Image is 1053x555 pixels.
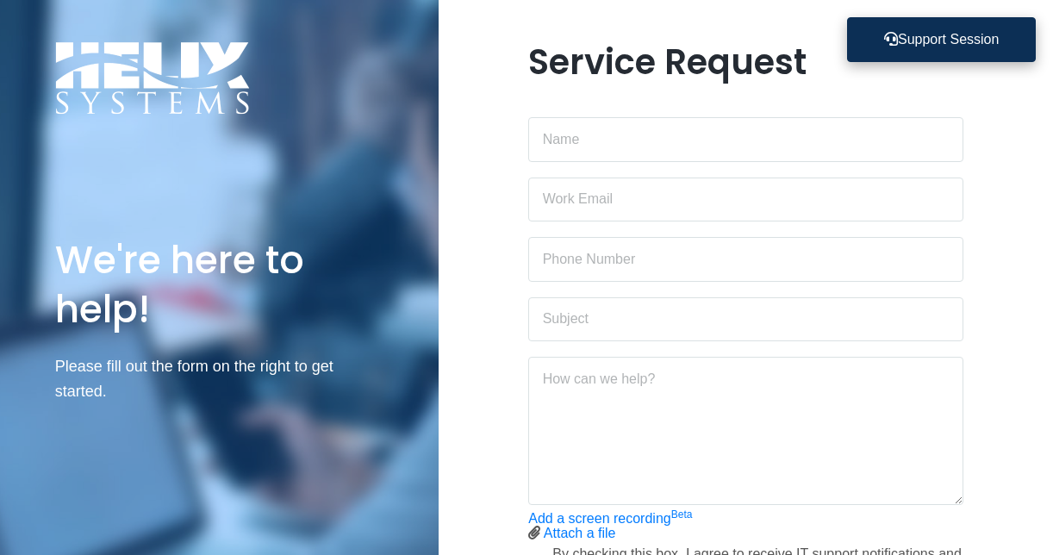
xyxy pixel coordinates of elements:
h1: We're here to help! [55,235,384,334]
input: Subject [528,297,963,342]
img: Logo [55,41,250,115]
p: Please fill out the form on the right to get started. [55,354,384,404]
input: Phone Number [528,237,963,282]
input: Work Email [528,178,963,222]
a: Attach a file [544,526,616,540]
a: Add a screen recordingBeta [528,511,692,526]
input: Name [528,117,963,162]
button: Support Session [847,17,1036,62]
h1: Service Request [528,41,963,83]
sup: Beta [671,508,693,521]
